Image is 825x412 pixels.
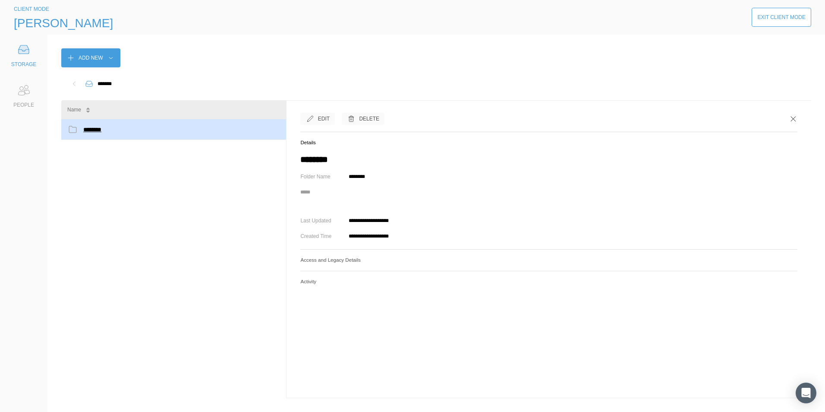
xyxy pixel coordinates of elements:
[757,13,806,22] div: Exit Client Mode
[300,278,797,285] h5: Activity
[359,114,379,123] div: Delete
[300,216,342,225] div: Last Updated
[300,232,342,241] div: Created Time
[300,256,797,264] h5: Access and Legacy Details
[13,101,34,109] div: PEOPLE
[300,172,342,181] div: Folder Name
[796,383,816,403] div: Open Intercom Messenger
[67,105,81,114] div: Name
[300,139,797,146] h5: Details
[79,54,103,62] div: Add New
[61,48,120,67] button: Add New
[342,113,384,125] button: Delete
[752,8,811,27] button: Exit Client Mode
[14,6,49,12] span: CLIENT MODE
[11,60,36,69] div: STORAGE
[14,16,113,30] span: [PERSON_NAME]
[300,113,335,125] button: Edit
[318,114,330,123] div: Edit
